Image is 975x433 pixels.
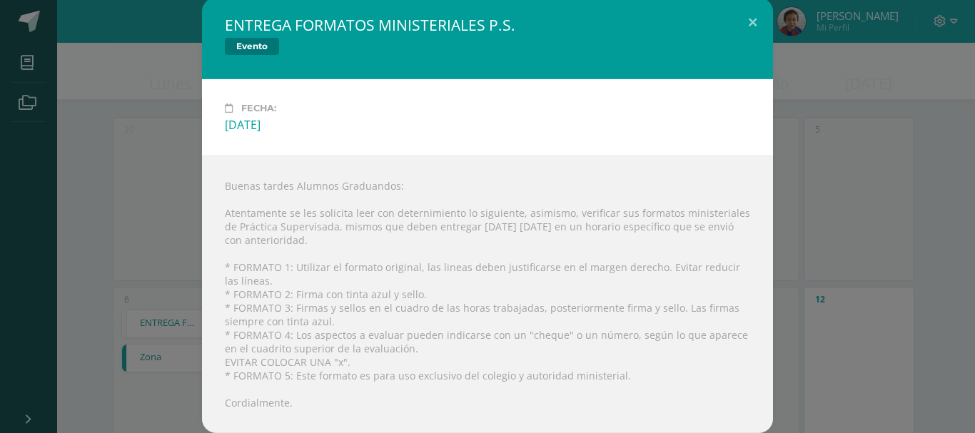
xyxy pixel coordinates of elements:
[241,103,276,113] span: Fecha:
[225,38,279,55] span: Evento
[202,156,773,433] div: Buenas tardes Alumnos Graduandos: Atentamente se les solicita leer con deternimiento lo siguiente...
[225,117,750,133] div: [DATE]
[225,15,515,35] h2: ENTREGA FORMATOS MINISTERIALES P.S.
